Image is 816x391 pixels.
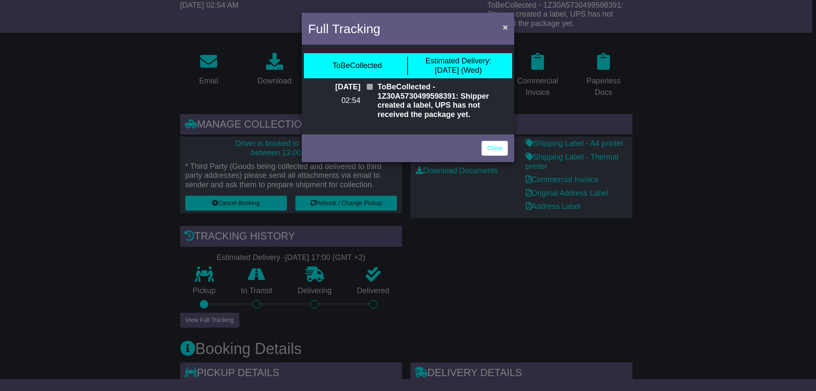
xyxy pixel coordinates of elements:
[377,83,508,119] p: ToBeCollected - 1Z30A5730499598391: Shipper created a label, UPS has not received the package yet.
[308,83,360,92] p: [DATE]
[308,19,380,38] h4: Full Tracking
[482,141,508,156] a: Close
[503,22,508,32] span: ×
[308,96,360,106] p: 02:54
[425,57,491,65] span: Estimated Delivery:
[332,61,382,71] div: ToBeCollected
[425,57,491,75] div: [DATE] (Wed)
[499,18,512,36] button: Close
